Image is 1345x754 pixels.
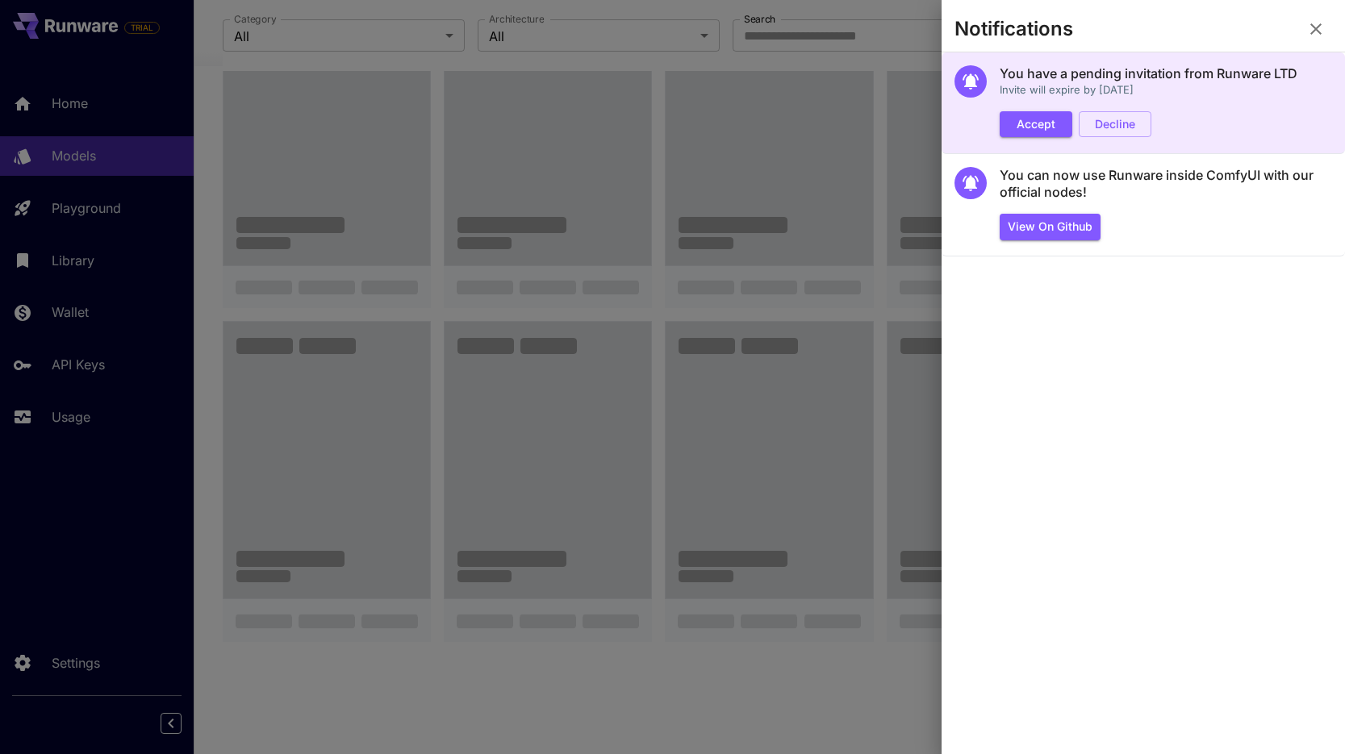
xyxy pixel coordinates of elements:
[954,18,1073,40] h3: Notifications
[1000,65,1297,82] h5: You have a pending invitation from Runware LTD
[1000,111,1072,138] button: Accept
[1079,111,1151,138] button: Decline
[1000,214,1101,240] button: View on Github
[1000,167,1332,202] h5: You can now use Runware inside ComfyUI with our official nodes!
[1000,82,1297,98] p: Invite will expire by [DATE]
